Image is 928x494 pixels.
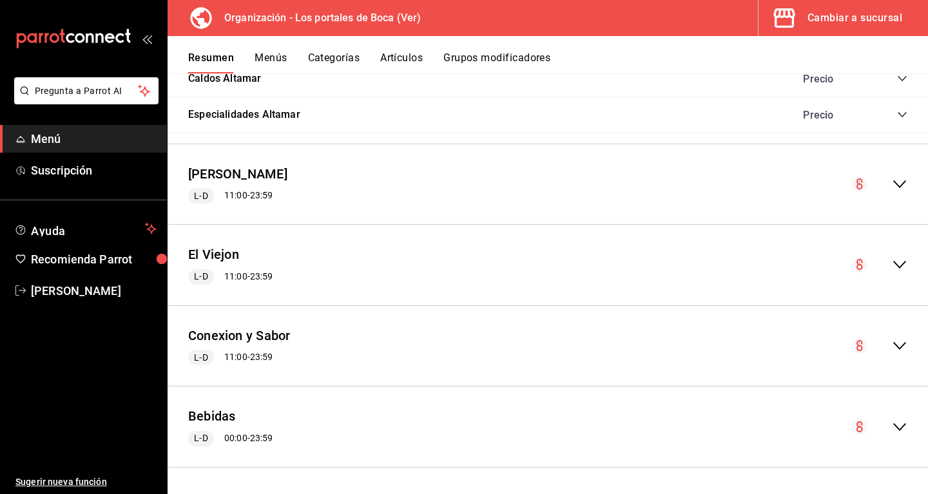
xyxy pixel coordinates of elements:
[168,235,928,295] div: collapse-menu-row
[142,33,152,44] button: open_drawer_menu
[807,9,902,27] div: Cambiar a sucursal
[168,155,928,214] div: collapse-menu-row
[214,10,421,26] h3: Organización - Los portales de Boca (Ver)
[380,52,423,73] button: Artículos
[188,165,287,184] button: [PERSON_NAME]
[168,397,928,457] div: collapse-menu-row
[9,93,159,107] a: Pregunta a Parrot AI
[308,52,360,73] button: Categorías
[31,130,157,147] span: Menú
[35,84,139,98] span: Pregunta a Parrot AI
[790,109,873,121] div: Precio
[790,73,873,85] div: Precio
[255,52,287,73] button: Menús
[897,109,907,120] button: collapse-category-row
[31,162,157,179] span: Suscripción
[189,189,213,203] span: L-D
[188,71,261,86] button: Caldos Altamar
[189,432,213,445] span: L-D
[15,475,157,489] span: Sugerir nueva función
[188,350,290,365] div: 11:00 - 23:59
[188,407,236,426] button: Bebidas
[188,52,928,73] div: navigation tabs
[168,316,928,376] div: collapse-menu-row
[188,245,239,264] button: El Viejon
[14,77,159,104] button: Pregunta a Parrot AI
[188,269,273,285] div: 11:00 - 23:59
[188,108,300,122] button: Especialidades Altamar
[897,73,907,84] button: collapse-category-row
[443,52,550,73] button: Grupos modificadores
[189,351,213,365] span: L-D
[189,270,213,283] span: L-D
[31,251,157,268] span: Recomienda Parrot
[31,282,157,299] span: [PERSON_NAME]
[188,188,287,204] div: 11:00 - 23:59
[188,327,290,345] button: Conexion y Sabor
[188,431,273,446] div: 00:00 - 23:59
[188,52,234,73] button: Resumen
[31,221,140,236] span: Ayuda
